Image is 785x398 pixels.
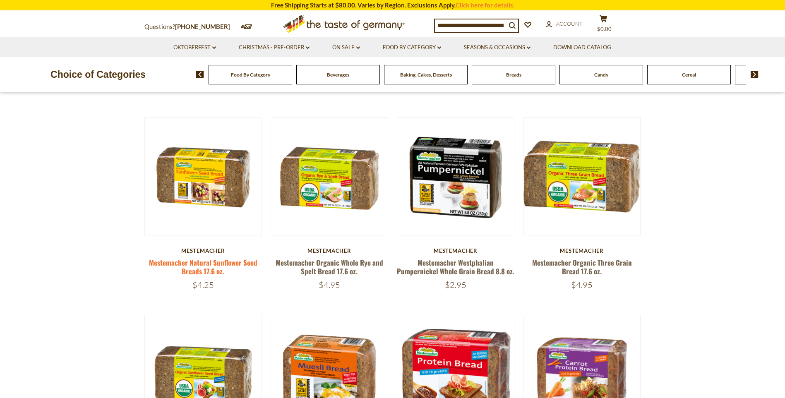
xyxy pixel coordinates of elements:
a: Christmas - PRE-ORDER [239,43,310,52]
img: Mestemacher [523,118,641,235]
a: Cereal [682,72,696,78]
span: Account [556,20,583,27]
a: Beverages [327,72,349,78]
a: Download Catalog [553,43,611,52]
a: Mestemacher Organic Whole Rye and Spelt Bread 17.6 oz. [276,257,383,276]
a: Baking, Cakes, Desserts [400,72,452,78]
div: Mestemacher [397,247,515,254]
a: Candy [594,72,608,78]
a: Account [546,19,583,29]
a: [PHONE_NUMBER] [175,23,230,30]
div: Mestemacher [144,247,262,254]
a: Mestemacher Westphalian Pumpernickel Whole Grain Bread 8.8 oz. [397,257,514,276]
img: Mestemacher [145,118,262,235]
span: $0.00 [597,26,612,32]
div: Mestemacher [271,247,389,254]
div: Mestemacher [523,247,641,254]
span: $4.95 [319,280,340,290]
button: $0.00 [591,15,616,36]
span: $2.95 [445,280,466,290]
a: Click here for details. [456,1,514,9]
span: $4.25 [192,280,214,290]
span: $4.95 [571,280,593,290]
a: Seasons & Occasions [464,43,531,52]
a: Breads [506,72,521,78]
img: Mestemacher [271,118,388,235]
img: previous arrow [196,71,204,78]
img: Mestemacher [397,118,514,235]
img: next arrow [751,71,759,78]
a: Oktoberfest [173,43,216,52]
a: On Sale [332,43,360,52]
p: Questions? [144,22,236,32]
a: Food By Category [231,72,270,78]
a: Mestemacher Organic Three Grain Bread 17.6 oz. [532,257,632,276]
a: Food By Category [383,43,441,52]
a: Mestemacher Natural Sunflower Seed Breads 17.6 oz. [149,257,257,276]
